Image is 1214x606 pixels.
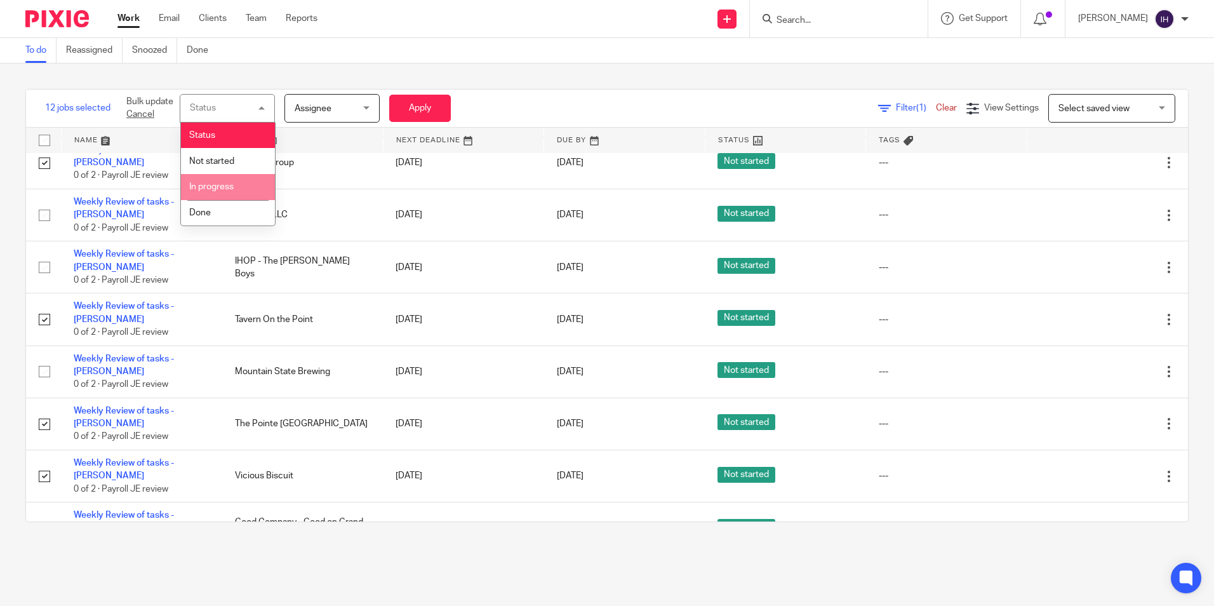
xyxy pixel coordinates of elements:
span: In progress [189,182,234,191]
div: --- [879,208,1015,221]
span: Not started [717,310,775,326]
input: Search [775,15,890,27]
span: 0 of 2 · Payroll JE review [74,485,168,494]
a: Reassigned [66,38,123,63]
a: Work [117,12,140,25]
p: [PERSON_NAME] [1078,12,1148,25]
span: Not started [717,206,775,222]
td: [DATE] [383,502,544,555]
a: Weekly Review of tasks - [PERSON_NAME] [74,459,174,480]
div: Status [190,104,216,112]
a: Weekly Review of tasks - [PERSON_NAME] [74,198,174,219]
span: 0 of 2 · Payroll JE review [74,380,168,389]
span: Tags [879,137,900,144]
button: Apply [389,95,451,122]
a: Weekly Review of tasks - [PERSON_NAME] [74,302,174,323]
span: 0 of 2 · Payroll JE review [74,276,168,285]
td: Vicious Biscuit [222,450,384,502]
td: [DATE] [383,398,544,450]
td: Mountain State Brewing [222,346,384,398]
span: Not started [189,157,234,166]
span: Not started [717,258,775,274]
td: [DATE] [383,137,544,189]
a: Snoozed [132,38,177,63]
span: Status [189,131,215,140]
td: [DATE] [383,293,544,346]
span: Select saved view [1058,104,1130,113]
span: Not started [717,519,775,535]
a: Weekly Review of tasks - [PERSON_NAME] [74,354,174,376]
span: [DATE] [557,367,584,376]
td: [DATE] [383,450,544,502]
span: View Settings [984,104,1039,112]
p: Bulk update [126,95,173,121]
span: Assignee [295,104,331,113]
td: IHOP - The [PERSON_NAME] Boys [222,241,384,293]
a: Weekly Review of tasks - [PERSON_NAME] [74,250,174,271]
span: Not started [717,362,775,378]
a: Team [246,12,267,25]
span: Done [189,208,211,217]
span: Get Support [959,14,1008,23]
span: [DATE] [557,211,584,220]
span: 0 of 2 · Payroll JE review [74,328,168,337]
span: (1) [916,104,926,112]
div: --- [879,469,1015,482]
span: Not started [717,414,775,430]
div: --- [879,313,1015,326]
img: Pixie [25,10,89,27]
img: svg%3E [1154,9,1175,29]
td: Pitch 25, LLC [222,189,384,241]
div: --- [879,261,1015,274]
div: --- [879,365,1015,378]
a: Clients [199,12,227,25]
span: 0 of 2 · Payroll JE review [74,433,168,441]
a: Cancel [126,110,154,119]
span: [DATE] [557,419,584,428]
a: To do [25,38,57,63]
span: [DATE] [557,315,584,324]
td: The Pointe [GEOGRAPHIC_DATA] [222,398,384,450]
span: Not started [717,467,775,483]
span: 12 jobs selected [45,102,110,114]
td: Good Company - Good on Grand LLC [222,502,384,555]
a: Weekly Review of tasks - [PERSON_NAME] [74,511,174,532]
a: Reports [286,12,317,25]
span: Filter [896,104,936,112]
td: [DATE] [383,346,544,398]
span: [DATE] [557,472,584,481]
span: [DATE] [557,263,584,272]
td: Riphean Group [222,137,384,189]
div: --- [879,417,1015,430]
td: Tavern On the Point [222,293,384,346]
td: [DATE] [383,189,544,241]
span: 0 of 2 · Payroll JE review [74,224,168,232]
span: [DATE] [557,158,584,167]
a: Done [187,38,218,63]
span: 0 of 2 · Payroll JE review [74,172,168,180]
span: Not started [717,153,775,169]
div: --- [879,156,1015,169]
a: Clear [936,104,957,112]
td: [DATE] [383,241,544,293]
a: Weekly Review of tasks - [PERSON_NAME] [74,407,174,428]
a: Email [159,12,180,25]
